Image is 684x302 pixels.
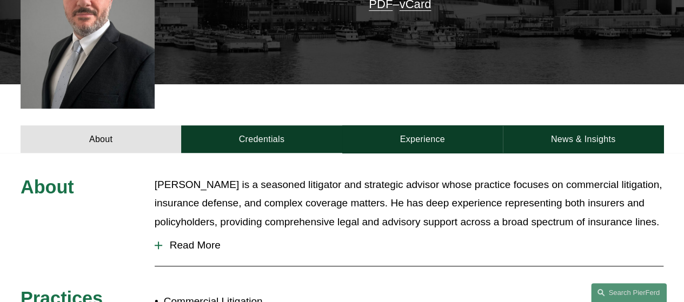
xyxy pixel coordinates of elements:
span: About [21,177,74,197]
a: News & Insights [503,125,663,153]
a: About [21,125,181,153]
span: Read More [162,239,663,251]
a: Experience [342,125,503,153]
p: [PERSON_NAME] is a seasoned litigator and strategic advisor whose practice focuses on commercial ... [155,176,663,231]
a: Credentials [181,125,342,153]
a: Search this site [591,283,667,302]
button: Read More [155,231,663,259]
